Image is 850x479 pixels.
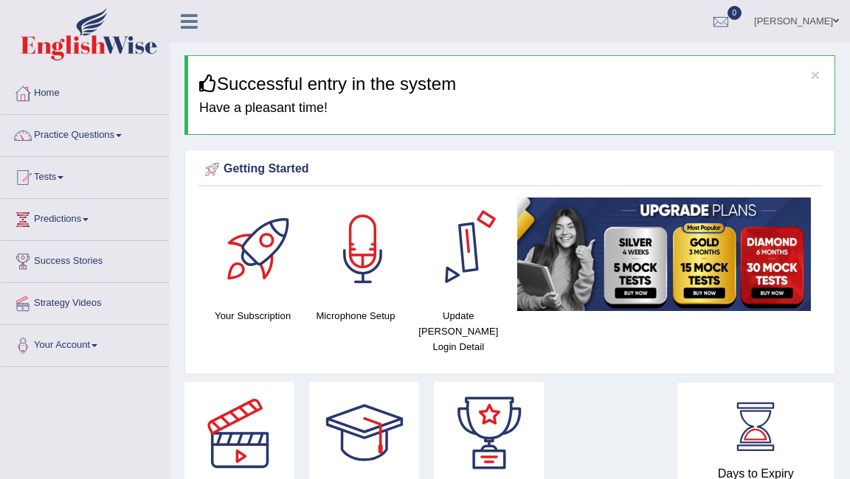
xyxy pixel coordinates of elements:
[728,6,742,20] span: 0
[1,325,169,362] a: Your Account
[199,74,823,94] h3: Successful entry in the system
[415,308,502,354] h4: Update [PERSON_NAME] Login Detail
[1,157,169,194] a: Tests
[201,158,818,181] div: Getting Started
[1,115,169,152] a: Practice Questions
[517,197,811,311] img: small5.jpg
[199,101,823,116] h4: Have a pleasant time!
[1,283,169,320] a: Strategy Videos
[209,308,297,324] h4: Your Subscription
[311,308,399,324] h4: Microphone Setup
[811,67,820,83] button: ×
[1,199,169,236] a: Predictions
[1,73,169,110] a: Home
[1,241,169,278] a: Success Stories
